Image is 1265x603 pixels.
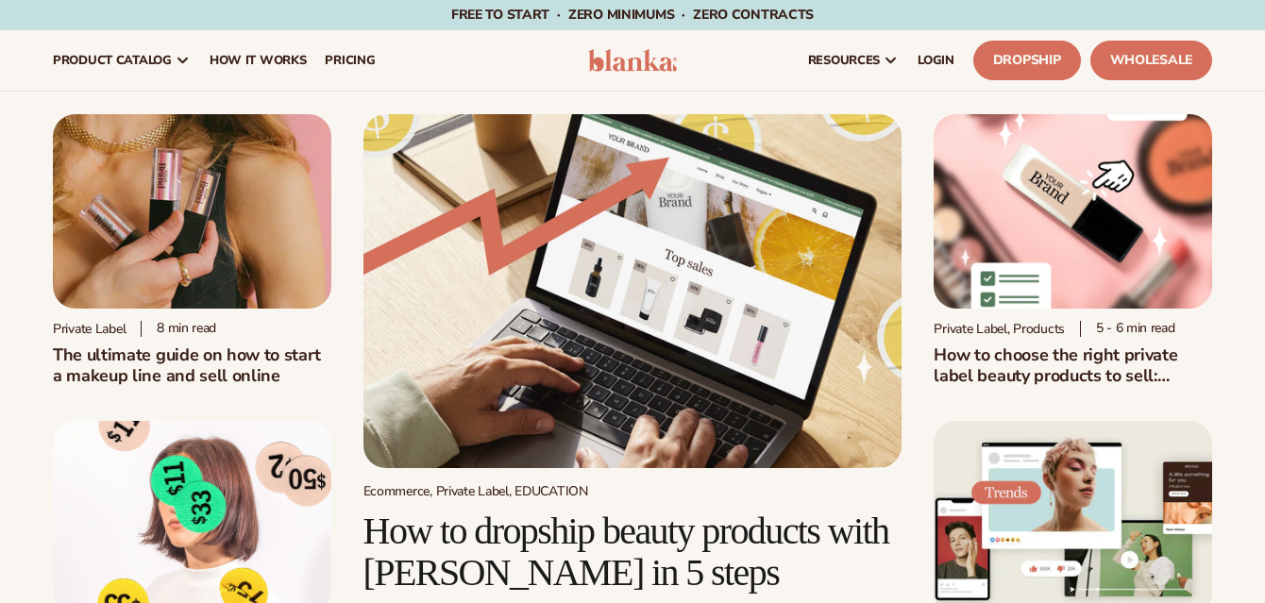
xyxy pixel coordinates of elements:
[1080,321,1175,337] div: 5 - 6 min read
[363,483,902,499] div: Ecommerce, Private Label, EDUCATION
[53,114,331,309] img: Person holding branded make up with a solid pink background
[363,511,902,594] h2: How to dropship beauty products with [PERSON_NAME] in 5 steps
[934,344,1212,386] h2: How to choose the right private label beauty products to sell: expert advice
[200,30,316,91] a: How It Works
[934,114,1212,386] a: Private Label Beauty Products Click Private Label, Products 5 - 6 min readHow to choose the right...
[918,53,954,68] span: LOGIN
[53,114,331,386] a: Person holding branded make up with a solid pink background Private label 8 min readThe ultimate ...
[973,41,1081,80] a: Dropship
[53,321,126,337] div: Private label
[325,53,375,68] span: pricing
[588,49,677,72] img: logo
[363,114,902,468] img: Growing money with ecommerce
[808,53,880,68] span: resources
[799,30,908,91] a: resources
[53,344,331,386] h1: The ultimate guide on how to start a makeup line and sell online
[451,6,814,24] span: Free to start · ZERO minimums · ZERO contracts
[141,321,216,337] div: 8 min read
[934,321,1065,337] div: Private Label, Products
[210,53,307,68] span: How It Works
[53,53,172,68] span: product catalog
[43,30,200,91] a: product catalog
[1090,41,1212,80] a: Wholesale
[908,30,964,91] a: LOGIN
[934,114,1212,309] img: Private Label Beauty Products Click
[315,30,384,91] a: pricing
